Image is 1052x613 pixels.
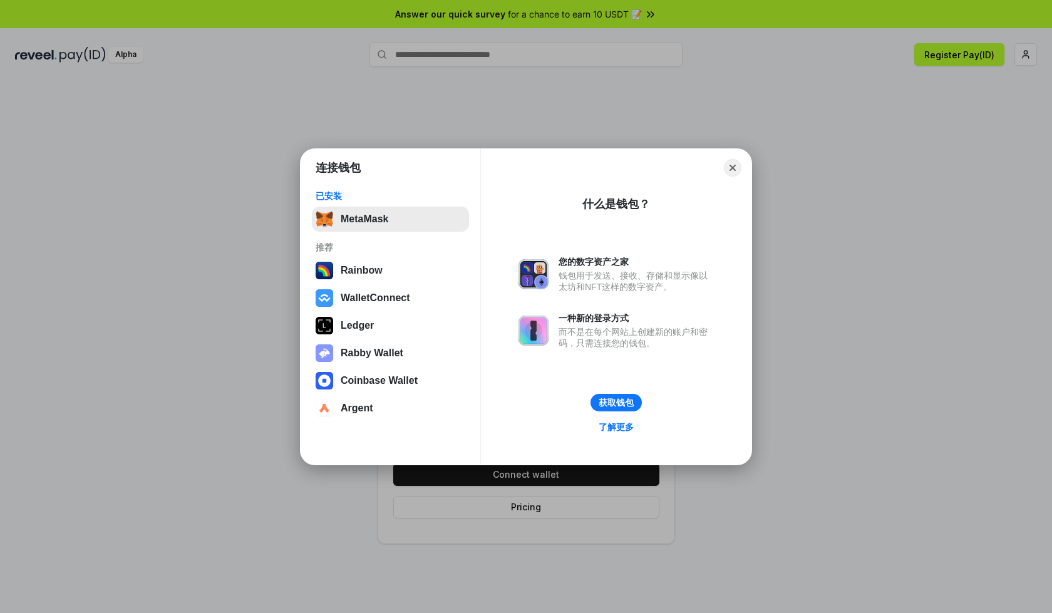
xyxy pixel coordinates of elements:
[599,421,634,433] div: 了解更多
[316,317,333,334] img: svg+xml,%3Csvg%20xmlns%3D%22http%3A%2F%2Fwww.w3.org%2F2000%2Fsvg%22%20width%3D%2228%22%20height%3...
[559,326,714,349] div: 而不是在每个网站上创建新的账户和密码，只需连接您的钱包。
[559,256,714,267] div: 您的数字资产之家
[582,197,650,212] div: 什么是钱包？
[724,159,741,177] button: Close
[341,320,374,331] div: Ledger
[341,214,388,225] div: MetaMask
[312,368,469,393] button: Coinbase Wallet
[312,396,469,421] button: Argent
[316,262,333,279] img: svg+xml,%3Csvg%20width%3D%22120%22%20height%3D%22120%22%20viewBox%3D%220%200%20120%20120%22%20fil...
[316,399,333,417] img: svg+xml,%3Csvg%20width%3D%2228%22%20height%3D%2228%22%20viewBox%3D%220%200%2028%2028%22%20fill%3D...
[559,312,714,324] div: 一种新的登录方式
[312,286,469,311] button: WalletConnect
[316,190,465,202] div: 已安装
[518,316,549,346] img: svg+xml,%3Csvg%20xmlns%3D%22http%3A%2F%2Fwww.w3.org%2F2000%2Fsvg%22%20fill%3D%22none%22%20viewBox...
[341,265,383,276] div: Rainbow
[316,344,333,362] img: svg+xml,%3Csvg%20xmlns%3D%22http%3A%2F%2Fwww.w3.org%2F2000%2Fsvg%22%20fill%3D%22none%22%20viewBox...
[312,207,469,232] button: MetaMask
[591,419,641,435] a: 了解更多
[590,394,642,411] button: 获取钱包
[316,242,465,253] div: 推荐
[518,259,549,289] img: svg+xml,%3Csvg%20xmlns%3D%22http%3A%2F%2Fwww.w3.org%2F2000%2Fsvg%22%20fill%3D%22none%22%20viewBox...
[341,375,418,386] div: Coinbase Wallet
[316,210,333,228] img: svg+xml,%3Csvg%20fill%3D%22none%22%20height%3D%2233%22%20viewBox%3D%220%200%2035%2033%22%20width%...
[341,403,373,414] div: Argent
[312,341,469,366] button: Rabby Wallet
[559,270,714,292] div: 钱包用于发送、接收、存储和显示像以太坊和NFT这样的数字资产。
[341,292,410,304] div: WalletConnect
[312,313,469,338] button: Ledger
[599,397,634,408] div: 获取钱包
[316,289,333,307] img: svg+xml,%3Csvg%20width%3D%2228%22%20height%3D%2228%22%20viewBox%3D%220%200%2028%2028%22%20fill%3D...
[316,160,361,175] h1: 连接钱包
[312,258,469,283] button: Rainbow
[316,372,333,389] img: svg+xml,%3Csvg%20width%3D%2228%22%20height%3D%2228%22%20viewBox%3D%220%200%2028%2028%22%20fill%3D...
[341,348,403,359] div: Rabby Wallet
